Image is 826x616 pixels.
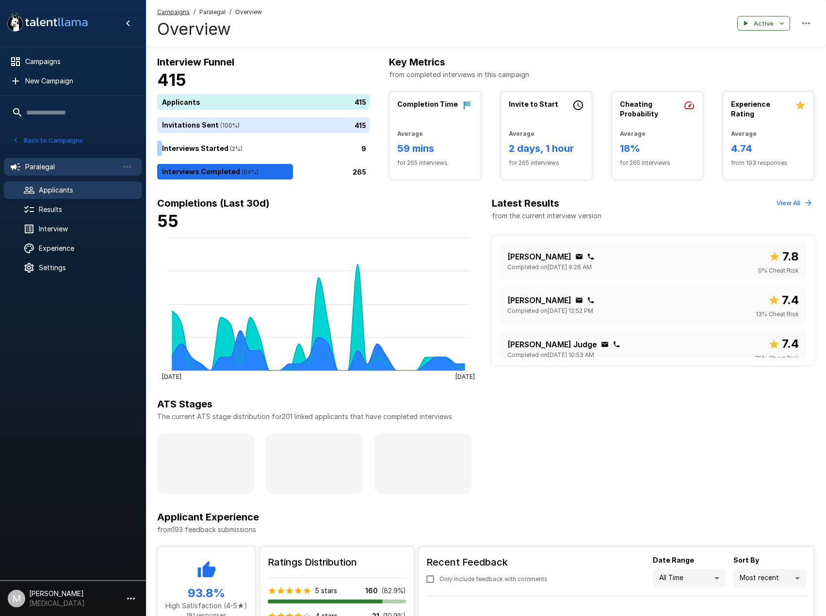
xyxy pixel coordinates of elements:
[389,56,445,68] b: Key Metrics
[733,569,806,587] div: Most recent
[509,158,584,168] span: for 265 interviews
[157,398,212,410] b: ATS Stages
[769,247,799,266] span: Overall score out of 10
[157,412,814,421] p: The current ATS stage distribution for 201 linked applicants that have completed interviews
[731,158,806,168] span: from 193 responses
[235,7,262,17] span: Overview
[575,296,583,304] div: Click to copy
[355,97,366,107] p: 415
[782,337,799,351] b: 7.4
[199,7,226,17] span: Paralegal
[755,354,799,363] span: 75 % Cheat Risk
[194,7,195,17] span: /
[587,253,595,260] div: Click to copy
[653,569,726,587] div: All Time
[768,291,799,309] span: Overall score out of 10
[653,556,694,564] b: Date Range
[162,373,181,380] tspan: [DATE]
[397,141,472,156] h6: 59 mins
[774,195,814,211] button: View All
[439,574,548,584] span: Only include feedback with comments
[620,158,695,168] span: for 265 interviews
[353,167,366,177] p: 265
[509,130,534,137] b: Average
[157,56,234,68] b: Interview Funnel
[157,70,186,90] b: 415
[507,339,597,350] p: [PERSON_NAME] Judge
[620,130,646,137] b: Average
[492,197,559,209] b: Latest Results
[315,586,337,596] p: 5 stars
[507,251,571,262] p: [PERSON_NAME]
[157,211,178,231] b: 55
[165,601,247,611] p: High Satisfaction (4-5★)
[365,586,378,596] p: 160
[507,350,594,360] span: Completed on [DATE] 10:53 AM
[620,100,658,118] b: Cheating Probability
[731,141,806,156] h6: 4.74
[731,100,770,118] b: Experience Rating
[157,19,262,39] h4: Overview
[509,141,584,156] h6: 2 days, 1 hour
[229,7,231,17] span: /
[492,211,601,221] p: from the current interview version
[768,335,799,353] span: Overall score out of 10
[455,373,475,380] tspan: [DATE]
[507,262,592,272] span: Completed on [DATE] 9:26 AM
[268,554,406,570] h6: Ratings Distribution
[507,306,593,316] span: Completed on [DATE] 12:52 PM
[397,100,458,108] b: Completion Time
[737,16,790,31] button: Active
[587,296,595,304] div: Click to copy
[361,144,366,154] p: 9
[157,8,190,16] u: Campaigns
[157,511,259,523] b: Applicant Experience
[782,293,799,307] b: 7.4
[355,120,366,130] p: 415
[389,70,814,80] p: from completed interviews in this campaign
[157,525,814,535] p: from 193 feedback submissions
[165,585,247,601] h5: 93.8 %
[382,586,406,596] p: ( 82.9 %)
[157,197,270,209] b: Completions (Last 30d)
[733,556,759,564] b: Sort By
[756,309,799,319] span: 13 % Cheat Risk
[601,340,609,348] div: Click to copy
[620,141,695,156] h6: 18%
[426,554,555,570] h6: Recent Feedback
[731,130,757,137] b: Average
[782,249,799,263] b: 7.8
[613,340,620,348] div: Click to copy
[509,100,558,108] b: Invite to Start
[575,253,583,260] div: Click to copy
[758,266,799,276] span: 0 % Cheat Risk
[397,130,423,137] b: Average
[507,294,571,306] p: [PERSON_NAME]
[397,158,472,168] span: for 265 interviews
